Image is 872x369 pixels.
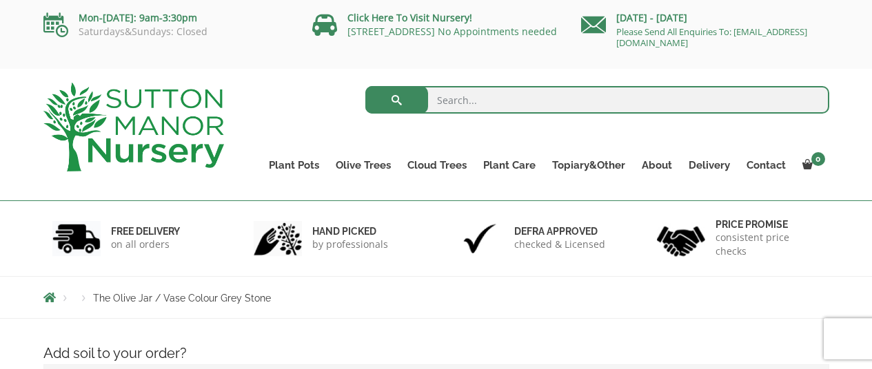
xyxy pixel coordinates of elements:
img: 1.jpg [52,221,101,256]
a: Plant Pots [261,156,327,175]
a: Olive Trees [327,156,399,175]
p: consistent price checks [716,231,820,258]
p: by professionals [312,238,388,251]
a: Delivery [680,156,738,175]
a: Click Here To Visit Nursery! [347,11,472,24]
a: About [633,156,680,175]
span: The Olive Jar / Vase Colour Grey Stone [93,293,271,304]
input: Search... [365,86,829,114]
h6: hand picked [312,225,388,238]
img: 2.jpg [254,221,302,256]
p: checked & Licensed [514,238,605,251]
p: [DATE] - [DATE] [581,10,829,26]
a: Plant Care [475,156,544,175]
p: Mon-[DATE]: 9am-3:30pm [43,10,292,26]
a: Cloud Trees [399,156,475,175]
h6: Price promise [716,218,820,231]
img: 3.jpg [456,221,504,256]
p: on all orders [111,238,180,251]
span: 0 [811,152,825,166]
a: Contact [738,156,794,175]
img: 4.jpg [657,218,705,260]
img: logo [43,83,224,171]
nav: Breadcrumbs [43,292,829,303]
h4: Add soil to your order? [33,343,840,364]
h6: Defra approved [514,225,605,238]
a: [STREET_ADDRESS] No Appointments needed [347,25,557,38]
a: Please Send All Enquiries To: [EMAIL_ADDRESS][DOMAIN_NAME] [616,25,807,49]
p: Saturdays&Sundays: Closed [43,26,292,37]
h6: FREE DELIVERY [111,225,180,238]
a: Topiary&Other [544,156,633,175]
a: 0 [794,156,829,175]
